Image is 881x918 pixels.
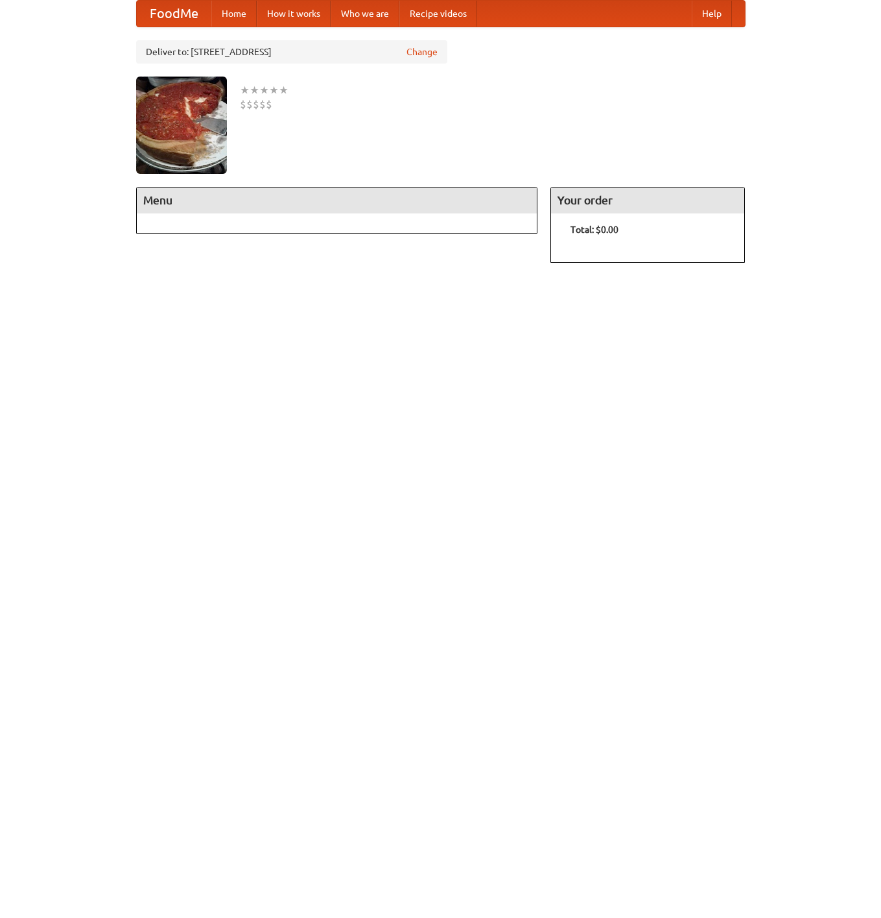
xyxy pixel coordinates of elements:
li: ★ [269,83,279,97]
li: ★ [279,83,288,97]
li: $ [240,97,246,112]
h4: Menu [137,187,537,213]
a: FoodMe [137,1,211,27]
li: $ [246,97,253,112]
a: Help [692,1,732,27]
li: ★ [240,83,250,97]
li: ★ [259,83,269,97]
a: How it works [257,1,331,27]
a: Change [406,45,438,58]
a: Home [211,1,257,27]
li: $ [259,97,266,112]
a: Recipe videos [399,1,477,27]
li: $ [253,97,259,112]
b: Total: $0.00 [570,224,618,235]
h4: Your order [551,187,744,213]
a: Who we are [331,1,399,27]
div: Deliver to: [STREET_ADDRESS] [136,40,447,64]
li: $ [266,97,272,112]
li: ★ [250,83,259,97]
img: angular.jpg [136,77,227,174]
